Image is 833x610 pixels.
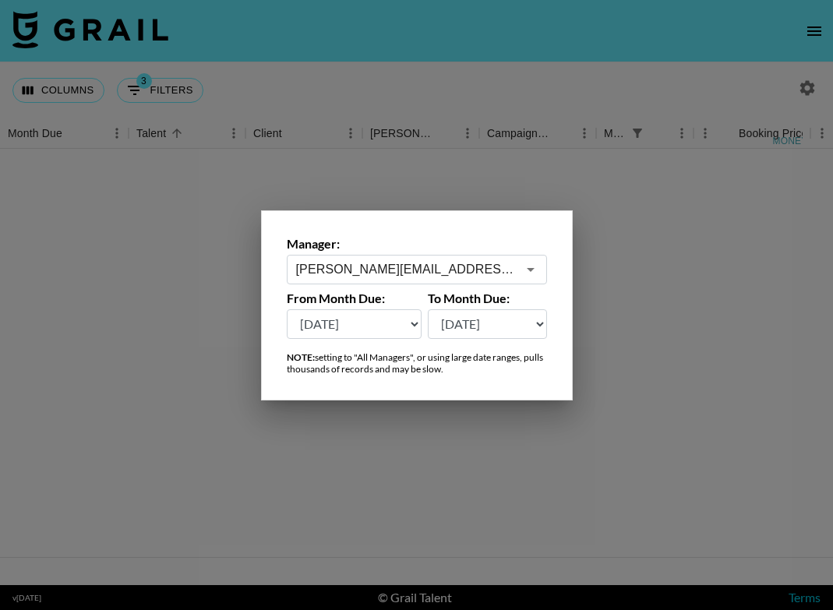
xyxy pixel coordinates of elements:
div: setting to "All Managers", or using large date ranges, pulls thousands of records and may be slow. [287,351,547,375]
button: Open [520,259,542,280]
strong: NOTE: [287,351,315,363]
label: From Month Due: [287,291,422,306]
label: Manager: [287,236,547,252]
label: To Month Due: [428,291,547,306]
